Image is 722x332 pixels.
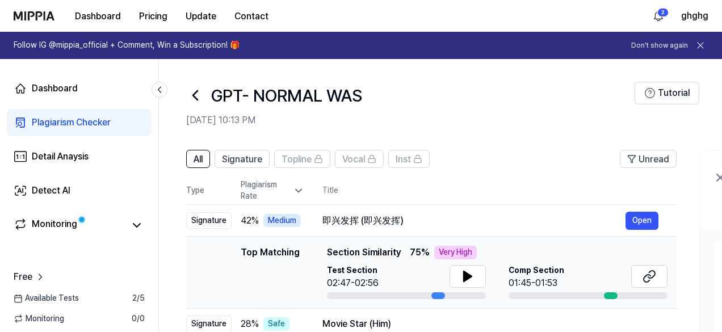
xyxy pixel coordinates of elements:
a: Plagiarism Checker [7,109,152,136]
div: Signature [186,212,232,229]
a: Monitoring [14,217,124,233]
span: All [194,153,203,166]
span: 75 % [410,246,430,259]
span: Comp Section [509,265,564,276]
button: Pricing [130,5,177,28]
div: Detect AI [32,184,70,197]
button: Signature [215,150,270,168]
div: Very High [434,246,477,259]
div: 01:45-01:53 [509,276,564,290]
h1: GPT- NORMAL WAS [211,83,362,107]
div: 02:47-02:56 [327,276,379,290]
div: Dashboard [32,82,78,95]
span: 28 % [241,317,259,331]
span: Test Section [327,265,379,276]
span: Unread [639,153,669,166]
div: Movie Star (Him) [322,317,658,331]
div: 即兴发挥 (即兴发挥) [322,214,626,228]
span: Vocal [342,153,365,166]
button: ghghg [681,9,708,23]
span: Topline [282,153,312,166]
button: Contact [225,5,278,28]
div: 2 [657,8,669,17]
img: 알림 [652,9,665,23]
span: 42 % [241,214,259,228]
th: Type [186,177,232,205]
button: Topline [274,150,330,168]
button: Tutorial [635,82,699,104]
span: Section Similarity [327,246,401,259]
button: Dashboard [66,5,130,28]
button: Unread [620,150,677,168]
span: Signature [222,153,262,166]
span: 2 / 5 [132,293,145,304]
button: All [186,150,210,168]
button: Inst [388,150,430,168]
a: Detect AI [7,177,152,204]
a: Update [177,1,225,32]
span: Inst [396,153,411,166]
a: Free [14,270,46,284]
button: Update [177,5,225,28]
th: Title [322,177,677,204]
span: Monitoring [14,313,64,325]
button: 알림2 [649,7,668,25]
button: Vocal [335,150,384,168]
button: Open [626,212,658,230]
a: Dashboard [7,75,152,102]
span: Free [14,270,32,284]
a: Detail Anaysis [7,143,152,170]
img: logo [14,11,54,20]
button: Don't show again [631,41,688,51]
span: 0 / 0 [132,313,145,325]
h1: Follow IG @mippia_official + Comment, Win a Subscription! 🎁 [14,40,240,51]
div: Top Matching [241,246,300,299]
h2: [DATE] 10:13 PM [186,114,635,127]
div: Monitoring [32,217,77,233]
div: Plagiarism Rate [241,179,304,201]
div: Detail Anaysis [32,150,89,163]
span: Available Tests [14,293,79,304]
div: Safe [263,317,289,331]
div: Plagiarism Checker [32,116,111,129]
div: Medium [263,214,301,228]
